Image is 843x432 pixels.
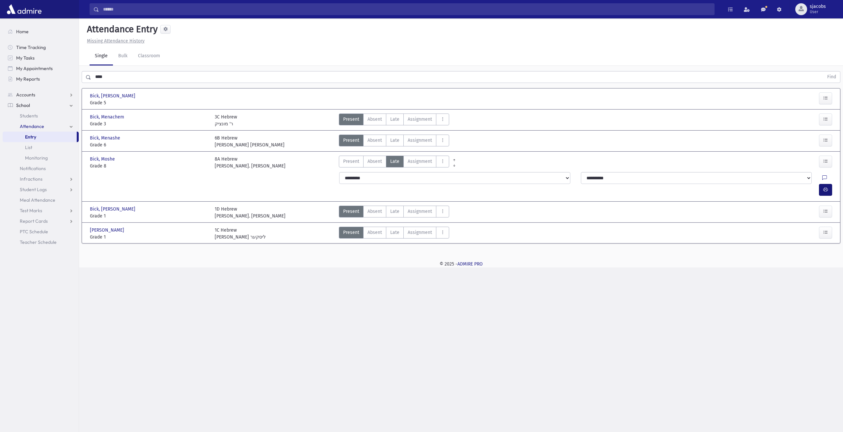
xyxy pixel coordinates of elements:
span: Entry [25,134,36,140]
span: Bick, [PERSON_NAME] [90,92,137,99]
span: Absent [367,116,382,123]
span: Present [343,158,359,165]
a: Infractions [3,174,79,184]
span: Present [343,229,359,236]
span: Bick, Moshe [90,156,116,163]
a: Test Marks [3,205,79,216]
a: My Reports [3,74,79,84]
span: Absent [367,229,382,236]
a: Monitoring [3,153,79,163]
span: Time Tracking [16,44,46,50]
div: 3C Hebrew ר' מונציק [215,114,237,127]
span: Late [390,158,399,165]
a: Attendance [3,121,79,132]
span: Late [390,229,399,236]
span: Assignment [408,229,432,236]
span: Accounts [16,92,35,98]
span: Late [390,116,399,123]
span: Late [390,137,399,144]
span: Infractions [20,176,42,182]
span: Meal Attendance [20,197,55,203]
span: Absent [367,208,382,215]
a: My Appointments [3,63,79,74]
span: Grade 1 [90,234,208,241]
span: Student Logs [20,187,47,192]
span: Present [343,208,359,215]
span: My Tasks [16,55,35,61]
span: Absent [367,137,382,144]
div: 1D Hebrew [PERSON_NAME]. [PERSON_NAME] [215,206,286,219]
span: Grade 8 [90,163,208,169]
span: Assignment [408,116,432,123]
span: Absent [367,158,382,165]
a: My Tasks [3,53,79,63]
a: Home [3,26,79,37]
div: AttTypes [339,135,449,148]
span: Assignment [408,158,432,165]
span: Present [343,116,359,123]
span: Grade 1 [90,213,208,219]
span: Attendance [20,123,44,129]
button: Find [823,71,840,83]
span: Test Marks [20,208,42,214]
img: AdmirePro [5,3,43,16]
a: Accounts [3,89,79,100]
span: Students [20,113,38,119]
a: PTC Schedule [3,226,79,237]
span: Grade 5 [90,99,208,106]
span: List [25,144,32,150]
div: AttTypes [339,114,449,127]
div: 6B Hebrew [PERSON_NAME] [PERSON_NAME] [215,135,285,148]
a: Bulk [113,47,133,65]
a: Teacher Schedule [3,237,79,247]
a: Missing Attendance History [84,38,145,44]
div: 1C Hebrew [PERSON_NAME] ליסקער [215,227,266,241]
a: Students [3,111,79,121]
span: Assignment [408,137,432,144]
span: PTC Schedule [20,229,48,235]
span: Home [16,29,29,35]
div: 8A Hebrew [PERSON_NAME]. [PERSON_NAME] [215,156,286,169]
u: Missing Attendance History [87,38,145,44]
div: AttTypes [339,156,449,169]
span: Late [390,208,399,215]
span: Bick, Menachem [90,114,125,120]
div: © 2025 - [90,261,832,267]
a: Student Logs [3,184,79,195]
span: Bick, Menashe [90,135,122,141]
a: Classroom [133,47,165,65]
span: Assignment [408,208,432,215]
span: sjacobs [810,4,826,9]
a: Report Cards [3,216,79,226]
a: Notifications [3,163,79,174]
a: School [3,100,79,111]
span: Teacher Schedule [20,239,57,245]
span: Grade 3 [90,120,208,127]
span: Grade 6 [90,141,208,148]
span: User [810,9,826,14]
div: AttTypes [339,227,449,241]
a: ADMIRE PRO [457,261,483,267]
a: Meal Attendance [3,195,79,205]
a: List [3,142,79,153]
div: AttTypes [339,206,449,219]
a: Entry [3,132,77,142]
span: Present [343,137,359,144]
span: My Appointments [16,65,53,71]
span: Monitoring [25,155,48,161]
a: Time Tracking [3,42,79,53]
span: Notifications [20,165,46,171]
span: Bick, [PERSON_NAME] [90,206,137,213]
h5: Attendance Entry [84,24,158,35]
span: Report Cards [20,218,48,224]
span: [PERSON_NAME] [90,227,125,234]
a: Single [90,47,113,65]
span: My Reports [16,76,40,82]
span: School [16,102,30,108]
input: Search [99,3,714,15]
